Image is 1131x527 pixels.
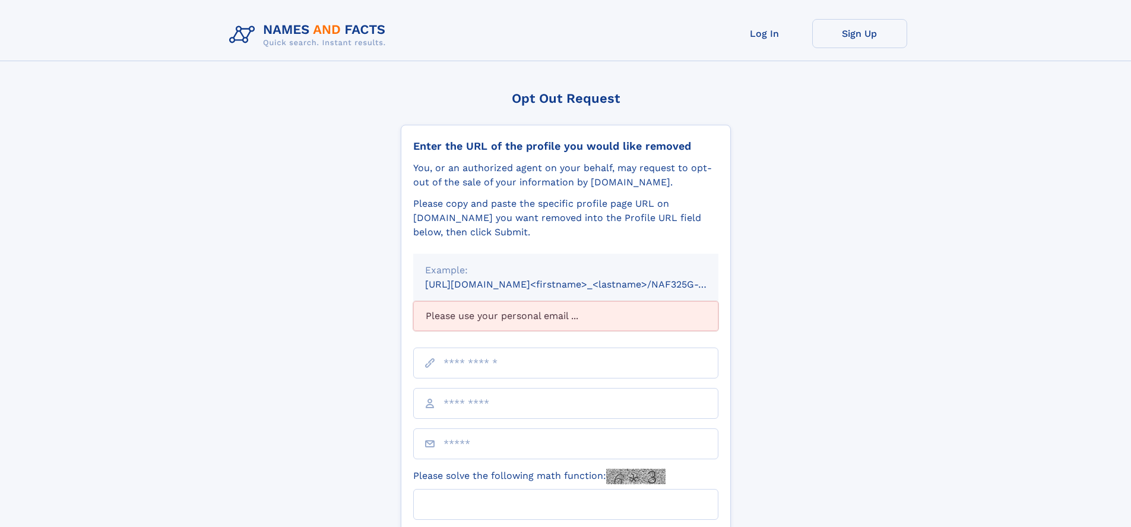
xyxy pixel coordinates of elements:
div: Please use your personal email ... [413,301,718,331]
label: Please solve the following math function: [413,469,666,484]
div: Please copy and paste the specific profile page URL on [DOMAIN_NAME] you want removed into the Pr... [413,197,718,239]
a: Log In [717,19,812,48]
div: Example: [425,263,707,277]
a: Sign Up [812,19,907,48]
div: Opt Out Request [401,91,731,106]
div: You, or an authorized agent on your behalf, may request to opt-out of the sale of your informatio... [413,161,718,190]
div: Enter the URL of the profile you would like removed [413,140,718,153]
small: [URL][DOMAIN_NAME]<firstname>_<lastname>/NAF325G-xxxxxxxx [425,279,741,290]
img: Logo Names and Facts [224,19,395,51]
